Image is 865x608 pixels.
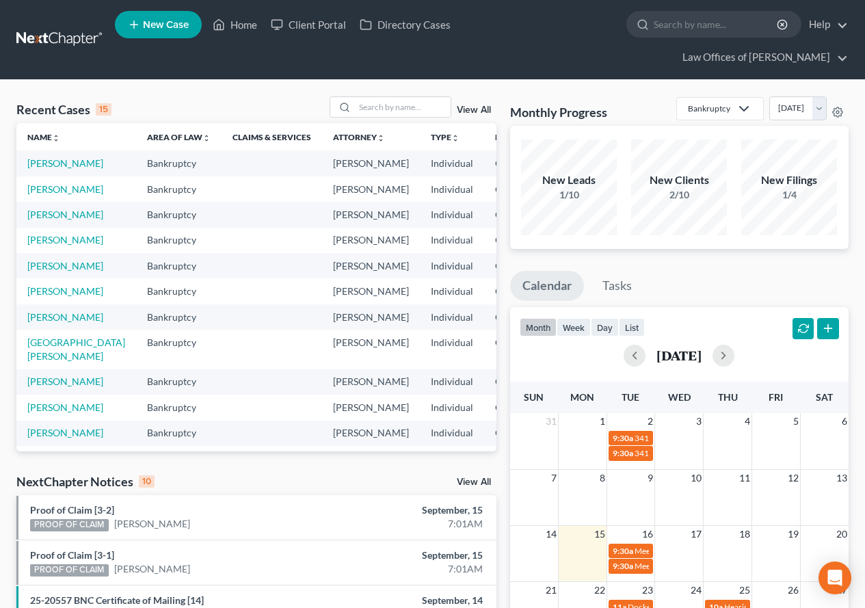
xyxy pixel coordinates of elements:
td: Individual [420,446,484,471]
a: Client Portal [264,12,353,37]
a: Law Offices of [PERSON_NAME] [676,45,848,70]
a: [PERSON_NAME] [27,209,103,220]
span: 341(a) meeting for [PERSON_NAME] [635,433,767,443]
td: Bankruptcy [136,446,222,471]
button: month [520,318,557,336]
a: Home [206,12,264,37]
td: Bankruptcy [136,253,222,278]
a: [PERSON_NAME] [27,401,103,413]
a: View All [457,477,491,487]
span: Mon [570,391,594,403]
input: Search by name... [355,97,451,117]
td: [PERSON_NAME] [322,228,420,253]
a: Proof of Claim [3-2] [30,504,114,516]
td: CTB [484,202,551,227]
td: CTB [484,304,551,330]
td: CTB [484,176,551,202]
a: Area of Lawunfold_more [147,132,211,142]
td: [PERSON_NAME] [322,253,420,278]
td: [PERSON_NAME] [322,304,420,330]
i: unfold_more [451,134,460,142]
span: Tue [622,391,639,403]
span: 7 [550,470,558,486]
td: Bankruptcy [136,304,222,330]
a: Attorneyunfold_more [333,132,385,142]
span: 24 [689,582,703,598]
span: 12 [786,470,800,486]
span: 9:30a [613,433,633,443]
td: Bankruptcy [136,228,222,253]
td: CTB [484,421,551,446]
span: New Case [143,20,189,30]
a: [GEOGRAPHIC_DATA][PERSON_NAME] [27,336,125,362]
a: View All [457,105,491,115]
td: [PERSON_NAME] [322,369,420,395]
div: New Leads [521,172,617,188]
span: 17 [689,526,703,542]
span: Fri [769,391,783,403]
td: [PERSON_NAME] [322,150,420,176]
span: 6 [840,413,849,429]
span: Sat [816,391,833,403]
span: Thu [718,391,738,403]
span: 26 [786,582,800,598]
td: CTB [484,278,551,304]
div: 7:01AM [341,562,482,576]
a: [PERSON_NAME] [27,260,103,272]
td: Individual [420,278,484,304]
td: Individual [420,150,484,176]
div: 2/10 [631,188,727,202]
td: Individual [420,369,484,395]
td: CTB [484,395,551,420]
span: 9:30a [613,546,633,556]
td: Individual [420,421,484,446]
td: Bankruptcy [136,176,222,202]
a: [PERSON_NAME] [114,562,190,576]
td: CTB [484,446,551,471]
span: 8 [598,470,607,486]
span: 2 [646,413,654,429]
td: [PERSON_NAME] [322,176,420,202]
button: list [619,318,645,336]
div: Open Intercom Messenger [819,561,851,594]
button: week [557,318,591,336]
span: 23 [641,582,654,598]
span: 9:30a [613,561,633,571]
td: [PERSON_NAME] [322,330,420,369]
td: Individual [420,176,484,202]
td: Bankruptcy [136,369,222,395]
td: Bankruptcy [136,330,222,369]
td: CTB [484,253,551,278]
div: PROOF OF CLAIM [30,564,109,577]
td: Bankruptcy [136,395,222,420]
span: 11 [738,470,751,486]
span: 10 [689,470,703,486]
a: [PERSON_NAME] [27,157,103,169]
span: Sun [524,391,544,403]
span: 3 [695,413,703,429]
a: Districtunfold_more [495,132,540,142]
td: Individual [420,202,484,227]
td: Bankruptcy [136,278,222,304]
a: Typeunfold_more [431,132,460,142]
span: 19 [786,526,800,542]
span: 5 [792,413,800,429]
a: [PERSON_NAME] [27,375,103,387]
a: Tasks [590,271,644,301]
td: Individual [420,304,484,330]
div: New Filings [741,172,837,188]
td: [PERSON_NAME] [322,202,420,227]
div: NextChapter Notices [16,473,155,490]
div: September, 15 [341,503,482,517]
i: unfold_more [52,134,60,142]
a: [PERSON_NAME] [27,234,103,246]
td: [PERSON_NAME] [322,278,420,304]
a: Help [802,12,848,37]
span: 9:30a [613,448,633,458]
td: Bankruptcy [136,202,222,227]
td: [PERSON_NAME] [322,421,420,446]
span: 1 [598,413,607,429]
a: Calendar [510,271,584,301]
i: unfold_more [202,134,211,142]
td: Bankruptcy [136,150,222,176]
